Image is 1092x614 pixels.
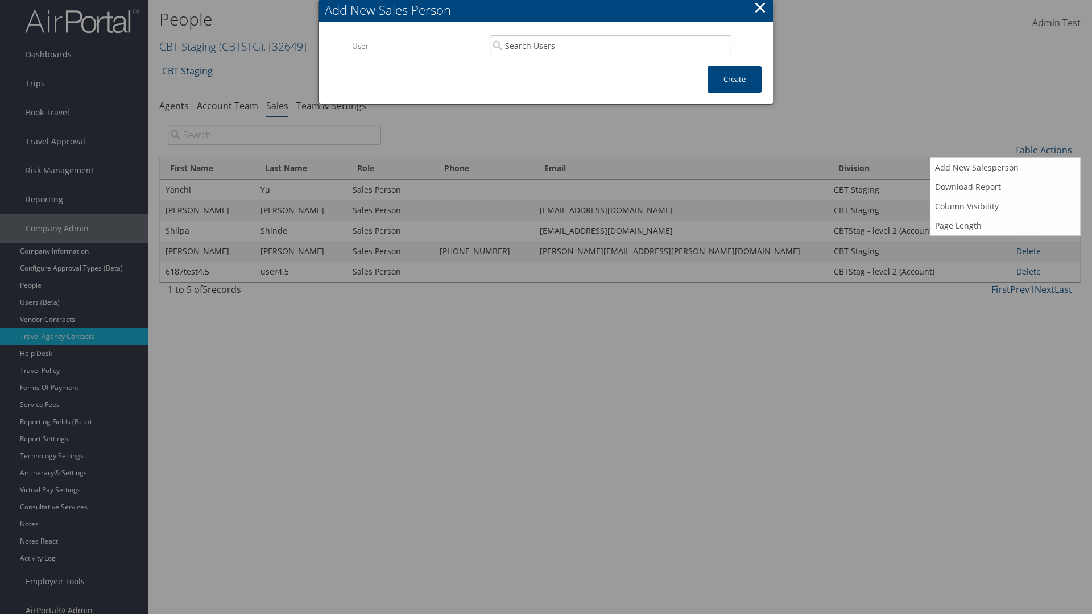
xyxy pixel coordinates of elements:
[490,35,731,56] input: Search Users
[352,35,481,57] label: User
[930,216,1080,235] a: Page Length
[708,66,762,93] button: Create
[930,158,1080,177] a: Add New Salesperson
[930,197,1080,216] a: Column Visibility
[325,1,773,19] div: Add New Sales Person
[930,177,1080,197] a: Download Report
